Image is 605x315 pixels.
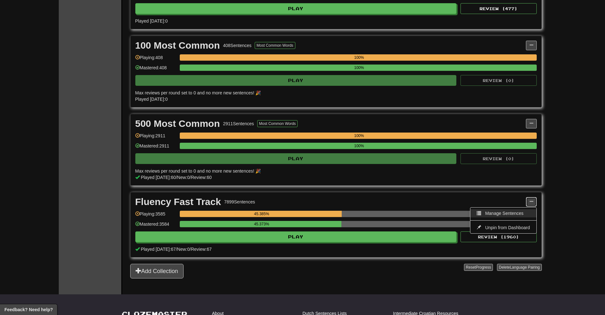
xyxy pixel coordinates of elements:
[135,197,221,207] div: Fluency Fast Track
[176,247,177,252] span: /
[182,133,537,139] div: 100%
[135,3,457,14] button: Play
[182,54,537,61] div: 100%
[176,175,177,180] span: /
[485,211,524,216] span: Manage Sentences
[130,264,184,278] button: Add Collection
[190,247,191,252] span: /
[177,175,190,180] span: New: 0
[177,247,190,252] span: New: 0
[4,306,53,313] span: Open feedback widget
[182,143,537,149] div: 100%
[135,231,457,242] button: Play
[257,120,298,127] button: Most Common Words
[190,175,191,180] span: /
[182,211,342,217] div: 45.385%
[135,119,220,128] div: 500 Most Common
[135,18,168,24] span: Played [DATE]: 0
[182,221,342,227] div: 45.373%
[460,3,537,14] button: Review (477)
[460,231,537,242] button: Review (1960)
[497,264,542,271] button: DeleteLanguage Pairing
[135,65,177,75] div: Mastered: 408
[464,264,493,271] button: ResetProgress
[476,265,491,270] span: Progress
[470,209,536,217] a: Manage Sentences
[141,247,176,252] span: Played [DATE]: 67
[223,120,254,127] div: 2911 Sentences
[191,175,212,180] span: Review: 60
[460,75,537,86] button: Review (0)
[135,168,533,174] div: Max reviews per round set to 0 and no more new sentences! 🎉
[510,265,540,270] span: Language Pairing
[135,97,168,102] span: Played [DATE]: 0
[255,42,295,49] button: Most Common Words
[135,211,177,221] div: Playing: 3585
[135,133,177,143] div: Playing: 2911
[135,221,177,231] div: Mastered: 3584
[135,54,177,65] div: Playing: 408
[135,143,177,153] div: Mastered: 2911
[223,42,252,49] div: 408 Sentences
[224,199,255,205] div: 7899 Sentences
[182,65,537,71] div: 100%
[135,90,533,96] div: Max reviews per round set to 0 and no more new sentences! 🎉
[460,153,537,164] button: Review (0)
[141,175,176,180] span: Played [DATE]: 60
[191,247,212,252] span: Review: 67
[485,225,530,230] span: Unpin from Dashboard
[135,41,220,50] div: 100 Most Common
[470,223,536,232] a: Unpin from Dashboard
[135,153,457,164] button: Play
[135,75,457,86] button: Play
